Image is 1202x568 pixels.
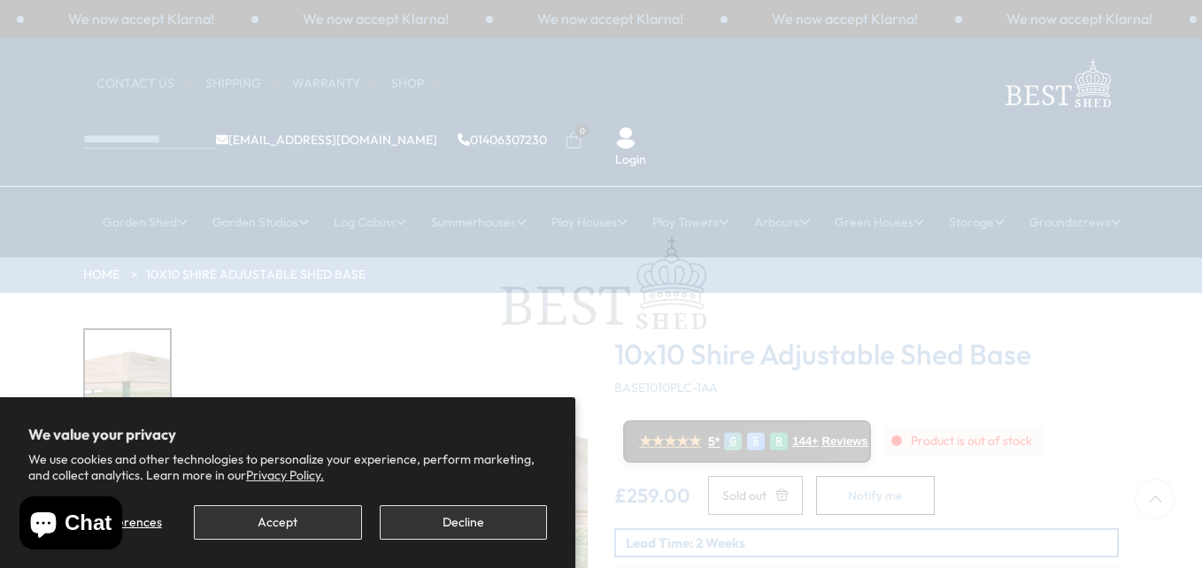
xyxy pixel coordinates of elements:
[380,505,547,540] button: Decline
[28,451,547,483] p: We use cookies and other technologies to personalize your experience, perform marketing, and coll...
[246,467,324,483] a: Privacy Policy.
[194,505,361,540] button: Accept
[28,426,547,443] h2: We value your privacy
[14,496,127,554] inbox-online-store-chat: Shopify online store chat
